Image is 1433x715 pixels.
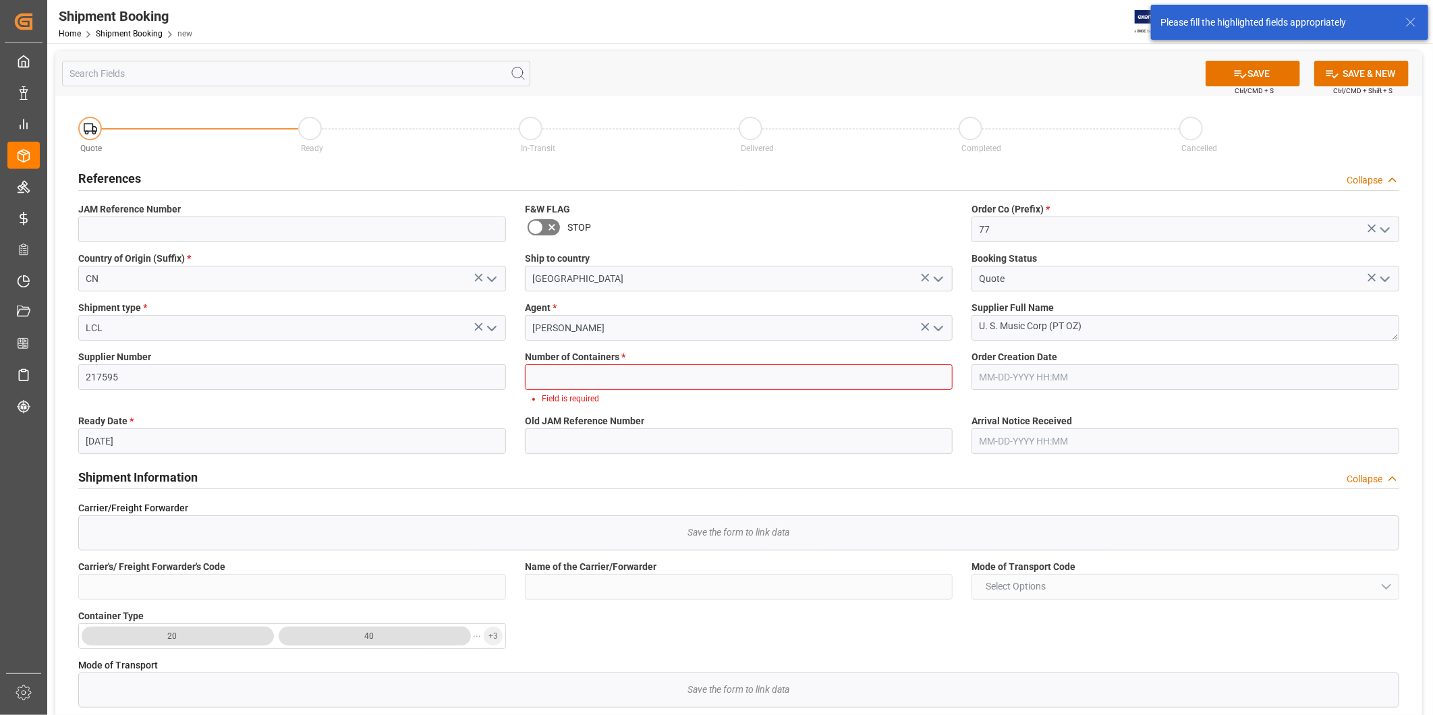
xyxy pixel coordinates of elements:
[59,29,81,38] a: Home
[301,144,323,153] span: Ready
[78,658,158,673] span: Mode of Transport
[961,144,1001,153] span: Completed
[1347,472,1382,486] div: Collapse
[972,350,1057,364] span: Order Creation Date
[62,61,530,86] input: Search Fields
[741,144,774,153] span: Delivered
[78,414,134,428] span: Ready Date
[1333,86,1393,96] span: Ctrl/CMD + Shift + S
[1374,219,1395,240] button: open menu
[78,623,506,649] button: open menu
[364,629,374,643] div: 40
[81,144,103,153] span: Quote
[980,579,1053,594] span: Select Options
[78,468,198,486] h2: Shipment Information
[473,627,481,646] span: ...
[481,318,501,339] button: open menu
[78,560,225,574] span: Carrier's/ Freight Forwarder's Code
[567,221,591,235] span: STOP
[525,252,590,266] span: Ship to country
[78,350,151,364] span: Supplier Number
[1160,16,1393,30] div: Please fill the highlighted fields appropriately
[78,169,141,188] h2: References
[1347,173,1382,188] div: Collapse
[1206,61,1300,86] button: SAVE
[1135,10,1181,34] img: Exertis%20JAM%20-%20Email%20Logo.jpg_1722504956.jpg
[96,29,163,38] a: Shipment Booking
[928,268,948,289] button: open menu
[525,202,570,217] span: F&W FLAG
[78,428,506,454] input: MM-DD-YYYY
[78,266,506,291] input: Type to search/select
[82,627,274,646] button: 20
[928,318,948,339] button: open menu
[525,560,656,574] span: Name of the Carrier/Forwarder
[542,393,941,405] li: Field is required
[488,625,498,647] span: + 3
[1374,268,1395,289] button: open menu
[78,609,144,623] span: Container Type
[972,428,1399,454] input: MM-DD-YYYY HH:MM
[167,629,177,643] div: 20
[1235,86,1274,96] span: Ctrl/CMD + S
[521,144,555,153] span: In-Transit
[78,252,191,266] span: Country of Origin (Suffix)
[525,414,644,428] span: Old JAM Reference Number
[484,627,503,646] button: +3
[78,202,181,217] span: JAM Reference Number
[481,268,501,289] button: open menu
[78,301,147,315] span: Shipment type
[79,624,481,650] button: menu-button
[972,364,1399,390] input: MM-DD-YYYY HH:MM
[78,501,188,515] span: Carrier/Freight Forwarder
[972,560,1075,574] span: Mode of Transport Code
[525,301,557,315] span: Agent
[59,6,192,26] div: Shipment Booking
[972,202,1050,217] span: Order Co (Prefix)
[972,301,1054,315] span: Supplier Full Name
[79,516,1399,550] div: Save the form to link data
[525,350,625,364] span: Number of Containers
[79,673,1399,707] div: Save the form to link data
[279,627,471,646] button: 40
[972,414,1072,428] span: Arrival Notice Received
[972,574,1399,600] button: open menu
[1314,61,1409,86] button: SAVE & NEW
[1181,144,1217,153] span: Cancelled
[972,315,1399,341] textarea: U. S. Music Corp (PT OZ)
[972,252,1037,266] span: Booking Status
